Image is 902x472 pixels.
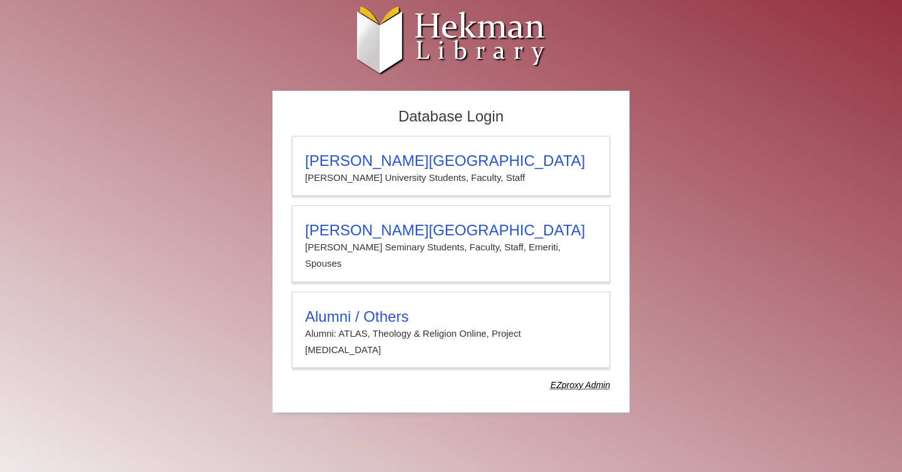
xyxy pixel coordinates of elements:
h3: Alumni / Others [305,308,597,326]
dfn: Use Alumni login [551,380,610,390]
h3: [PERSON_NAME][GEOGRAPHIC_DATA] [305,152,597,170]
h2: Database Login [286,104,616,130]
p: Alumni: ATLAS, Theology & Religion Online, Project [MEDICAL_DATA] [305,326,597,359]
h3: [PERSON_NAME][GEOGRAPHIC_DATA] [305,222,597,239]
a: [PERSON_NAME][GEOGRAPHIC_DATA][PERSON_NAME] University Students, Faculty, Staff [292,136,610,196]
p: [PERSON_NAME] Seminary Students, Faculty, Staff, Emeriti, Spouses [305,239,597,272]
p: [PERSON_NAME] University Students, Faculty, Staff [305,170,597,186]
a: [PERSON_NAME][GEOGRAPHIC_DATA][PERSON_NAME] Seminary Students, Faculty, Staff, Emeriti, Spouses [292,205,610,282]
summary: Alumni / OthersAlumni: ATLAS, Theology & Religion Online, Project [MEDICAL_DATA] [305,308,597,359]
